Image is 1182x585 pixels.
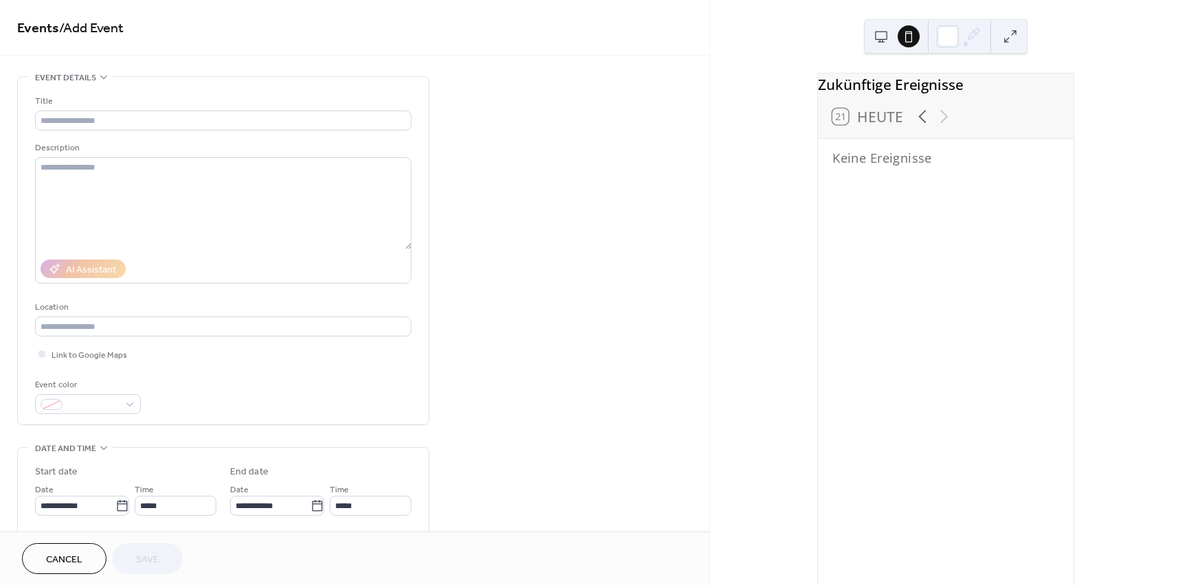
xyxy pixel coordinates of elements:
span: Time [330,483,349,497]
button: Cancel [22,543,106,574]
div: Keine Ereignisse [832,150,1059,167]
div: End date [230,465,269,479]
a: Events [17,15,59,42]
div: Description [35,141,409,155]
div: Event color [35,378,138,392]
span: / Add Event [59,15,124,42]
span: Date [230,483,249,497]
span: Date [35,483,54,497]
div: Location [35,300,409,314]
span: Time [135,483,154,497]
div: Title [35,94,409,108]
span: Date and time [35,441,96,456]
span: Event details [35,71,96,85]
div: Start date [35,465,78,479]
span: Link to Google Maps [52,348,127,363]
span: Cancel [46,553,82,567]
div: Zukünftige Ereignisse [818,73,1073,95]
